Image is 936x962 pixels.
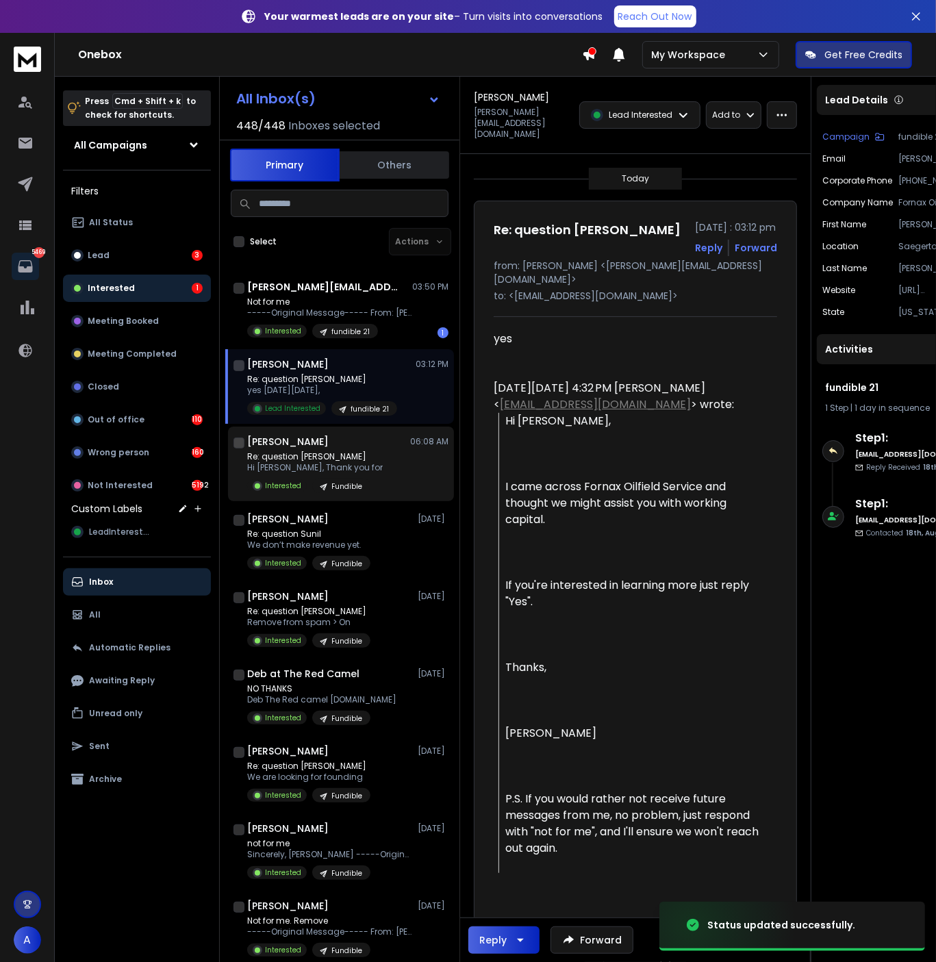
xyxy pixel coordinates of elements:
[822,285,855,296] p: website
[265,481,301,491] p: Interested
[500,396,691,412] a: [EMAIL_ADDRESS][DOMAIN_NAME]
[88,381,119,392] p: Closed
[247,838,412,849] p: not for me
[468,926,540,954] button: Reply
[63,765,211,793] button: Archive
[265,713,301,723] p: Interested
[88,349,177,359] p: Meeting Completed
[236,92,316,105] h1: All Inbox(s)
[494,380,766,413] div: [DATE][DATE] 4:32 PM [PERSON_NAME] < > wrote:
[265,945,301,955] p: Interested
[112,93,183,109] span: Cmd + Shift + k
[88,447,149,458] p: Wrong person
[89,609,101,620] p: All
[247,451,383,462] p: Re: question [PERSON_NAME]
[63,340,211,368] button: Meeting Completed
[63,275,211,302] button: Interested1
[247,822,329,835] h1: [PERSON_NAME]
[63,733,211,760] button: Sent
[63,568,211,596] button: Inbox
[265,10,603,23] p: – Turn visits into conversations
[331,791,362,801] p: Fundible
[88,250,110,261] p: Lead
[247,280,398,294] h1: [PERSON_NAME][EMAIL_ADDRESS][DOMAIN_NAME]
[418,900,448,911] p: [DATE]
[230,149,340,181] button: Primary
[247,590,329,603] h1: [PERSON_NAME]
[410,436,448,447] p: 06:08 AM
[331,868,362,878] p: Fundible
[825,93,888,107] p: Lead Details
[63,439,211,466] button: Wrong person160
[418,591,448,602] p: [DATE]
[247,915,412,926] p: Not for me. Remove
[498,413,766,873] blockquote: Hi [PERSON_NAME], I came across Fornax Oilfield Service and thought we might assist you with work...
[474,90,549,104] h1: [PERSON_NAME]
[822,197,893,208] p: Company Name
[89,675,155,686] p: Awaiting Reply
[63,307,211,335] button: Meeting Booked
[822,241,859,252] p: location
[712,110,740,121] p: Add to
[63,700,211,727] button: Unread only
[89,577,113,587] p: Inbox
[247,899,329,913] h1: [PERSON_NAME]
[63,667,211,694] button: Awaiting Reply
[247,617,370,628] p: Remove from spam > On
[247,374,397,385] p: Re: question [PERSON_NAME]
[247,926,412,937] p: -----Original Message----- From: [PERSON_NAME]
[247,296,412,307] p: Not for me
[265,326,301,336] p: Interested
[247,307,412,318] p: -----Original Message----- From: [PERSON_NAME]
[89,708,142,719] p: Unread only
[89,774,122,785] p: Archive
[822,175,892,186] p: Corporate Phone
[265,868,301,878] p: Interested
[236,118,286,134] span: 448 / 448
[735,241,777,255] div: Forward
[247,385,397,396] p: yes [DATE][DATE],
[494,331,766,364] div: yes
[822,307,844,318] p: State
[822,131,885,142] button: Campaign
[63,209,211,236] button: All Status
[63,131,211,159] button: All Campaigns
[494,220,681,240] h1: Re: question [PERSON_NAME]
[250,236,277,247] label: Select
[247,744,329,758] h1: [PERSON_NAME]
[247,849,412,860] p: Sincerely, [PERSON_NAME] -----Original
[551,926,633,954] button: Forward
[63,634,211,661] button: Automatic Replies
[247,694,396,705] p: Deb The Red camel [DOMAIN_NAME]
[192,250,203,261] div: 3
[265,10,455,23] strong: Your warmest leads are on your site
[331,481,362,492] p: Fundible
[474,107,571,140] p: [PERSON_NAME][EMAIL_ADDRESS][DOMAIN_NAME]
[88,316,159,327] p: Meeting Booked
[89,527,153,537] span: LeadInterested
[265,558,301,568] p: Interested
[63,601,211,629] button: All
[707,918,855,932] div: Status updated successfully.
[622,173,649,184] p: Today
[825,402,848,414] span: 1 Step
[63,181,211,201] h3: Filters
[192,480,203,491] div: 5192
[78,47,582,63] h1: Onebox
[855,402,930,414] span: 1 day in sequence
[331,946,362,956] p: Fundible
[247,462,383,473] p: Hi [PERSON_NAME], Thank you for
[63,518,211,546] button: LeadInterested
[418,746,448,757] p: [DATE]
[85,94,196,122] p: Press to check for shortcuts.
[824,48,902,62] p: Get Free Credits
[609,110,672,121] p: Lead Interested
[63,373,211,401] button: Closed
[63,472,211,499] button: Not Interested5192
[34,247,45,258] p: 5469
[614,5,696,27] a: Reach Out Now
[88,283,135,294] p: Interested
[247,683,396,694] p: NO THANKS
[89,217,133,228] p: All Status
[265,403,320,414] p: Lead Interested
